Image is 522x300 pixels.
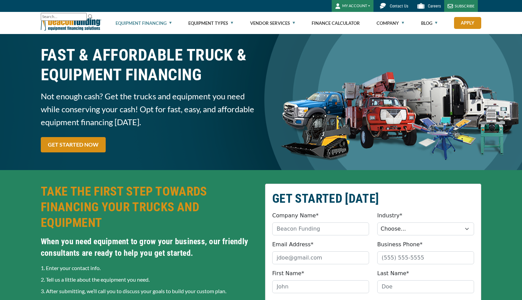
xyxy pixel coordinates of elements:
span: Careers [428,4,441,9]
label: Last Name* [377,269,409,278]
a: Company [377,12,404,34]
input: jdoe@gmail.com [272,251,369,264]
input: Doe [377,280,474,293]
h1: FAST & AFFORDABLE TRUCK & [41,45,257,85]
img: Search [88,14,93,19]
input: Beacon Funding [272,222,369,235]
a: Vendor Services [250,12,295,34]
input: Search [41,13,87,21]
span: Contact Us [390,4,408,9]
a: Equipment Types [188,12,233,34]
label: Email Address* [272,240,313,249]
a: GET STARTED NOW [41,137,106,152]
h2: TAKE THE FIRST STEP TOWARDS FINANCING YOUR TRUCKS AND EQUIPMENT [41,184,257,231]
a: Blog [421,12,437,34]
span: Not enough cash? Get the trucks and equipment you need while conserving your cash! Opt for fast, ... [41,90,257,129]
span: EQUIPMENT FINANCING [41,65,257,85]
label: Company Name* [272,212,318,220]
label: First Name* [272,269,304,278]
h2: GET STARTED [DATE] [272,191,474,206]
a: Equipment Financing [116,12,172,34]
a: Finance Calculator [312,12,360,34]
p: 1. Enter your contact info. [41,264,257,272]
h4: When you need equipment to grow your business, our friendly consultants are ready to help you get... [41,236,257,259]
label: Industry* [377,212,402,220]
input: John [272,280,369,293]
p: 3. After submitting, we’ll call you to discuss your goals to build your custom plan. [41,287,257,295]
input: (555) 555-5555 [377,251,474,264]
a: Clear search text [80,14,85,20]
p: 2. Tell us a little about the equipment you need. [41,276,257,284]
a: Apply [454,17,481,29]
label: Business Phone* [377,240,422,249]
img: Beacon Funding Corporation logo [41,12,101,34]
